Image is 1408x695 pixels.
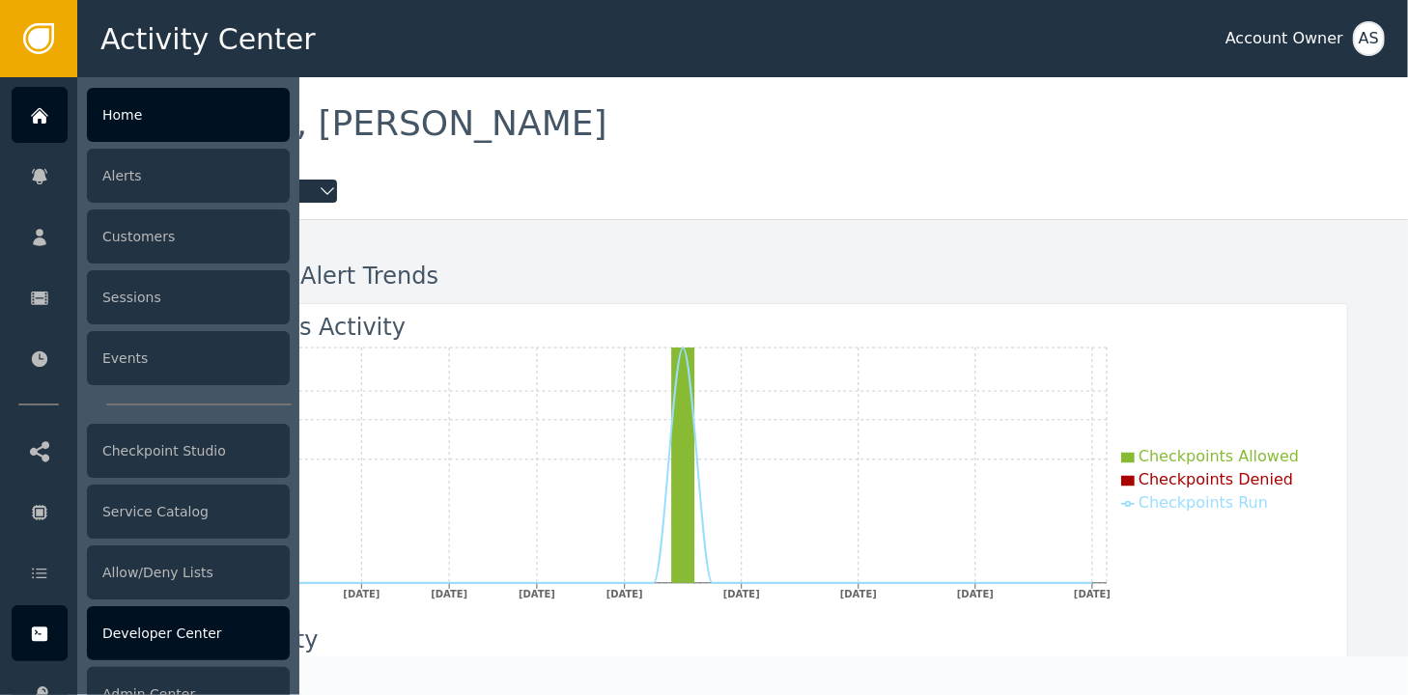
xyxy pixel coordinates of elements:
[723,589,760,599] tspan: [DATE]
[606,589,643,599] tspan: [DATE]
[1139,447,1299,465] span: Checkpoints Allowed
[87,88,290,142] div: Home
[1225,27,1343,50] div: Account Owner
[1139,470,1293,488] span: Checkpoints Denied
[12,208,290,264] a: Customers
[957,589,994,599] tspan: [DATE]
[87,270,290,324] div: Sessions
[87,424,290,478] div: Checkpoint Studio
[12,148,290,204] a: Alerts
[12,87,290,143] a: Home
[12,544,290,600] a: Allow/Deny Lists
[519,589,555,599] tspan: [DATE]
[1139,493,1268,512] span: Checkpoints Run
[87,485,290,539] div: Service Catalog
[100,17,316,61] span: Activity Center
[1353,21,1385,56] button: AS
[137,106,1348,149] div: Welcome , [PERSON_NAME]
[1074,589,1111,599] tspan: [DATE]
[87,331,290,385] div: Events
[12,269,290,325] a: Sessions
[87,545,290,599] div: Allow/Deny Lists
[12,484,290,540] a: Service Catalog
[12,605,290,661] a: Developer Center
[343,589,380,599] tspan: [DATE]
[840,589,877,599] tspan: [DATE]
[87,209,290,264] div: Customers
[12,423,290,479] a: Checkpoint Studio
[87,149,290,203] div: Alerts
[431,589,467,599] tspan: [DATE]
[87,606,290,660] div: Developer Center
[12,330,290,386] a: Events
